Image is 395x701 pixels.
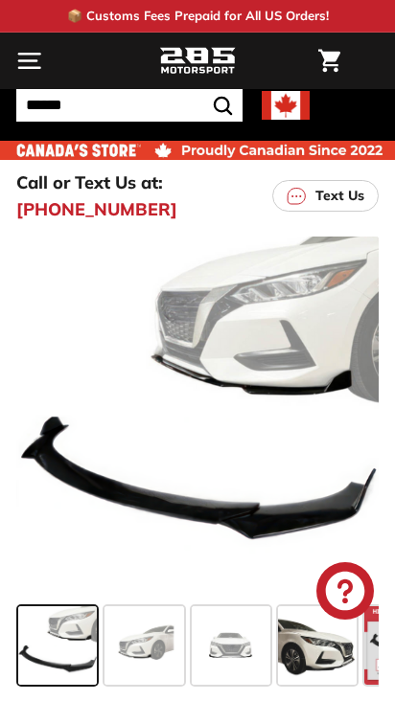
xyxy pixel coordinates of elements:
a: Text Us [272,180,379,212]
a: [PHONE_NUMBER] [16,196,177,222]
p: Text Us [315,186,364,206]
p: 📦 Customs Fees Prepaid for All US Orders! [67,7,329,26]
inbox-online-store-chat: Shopify online store chat [311,562,380,624]
a: Cart [309,34,350,88]
img: Logo_285_Motorsport_areodynamics_components [159,45,236,78]
input: Search [16,89,243,122]
p: Call or Text Us at: [16,170,163,195]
